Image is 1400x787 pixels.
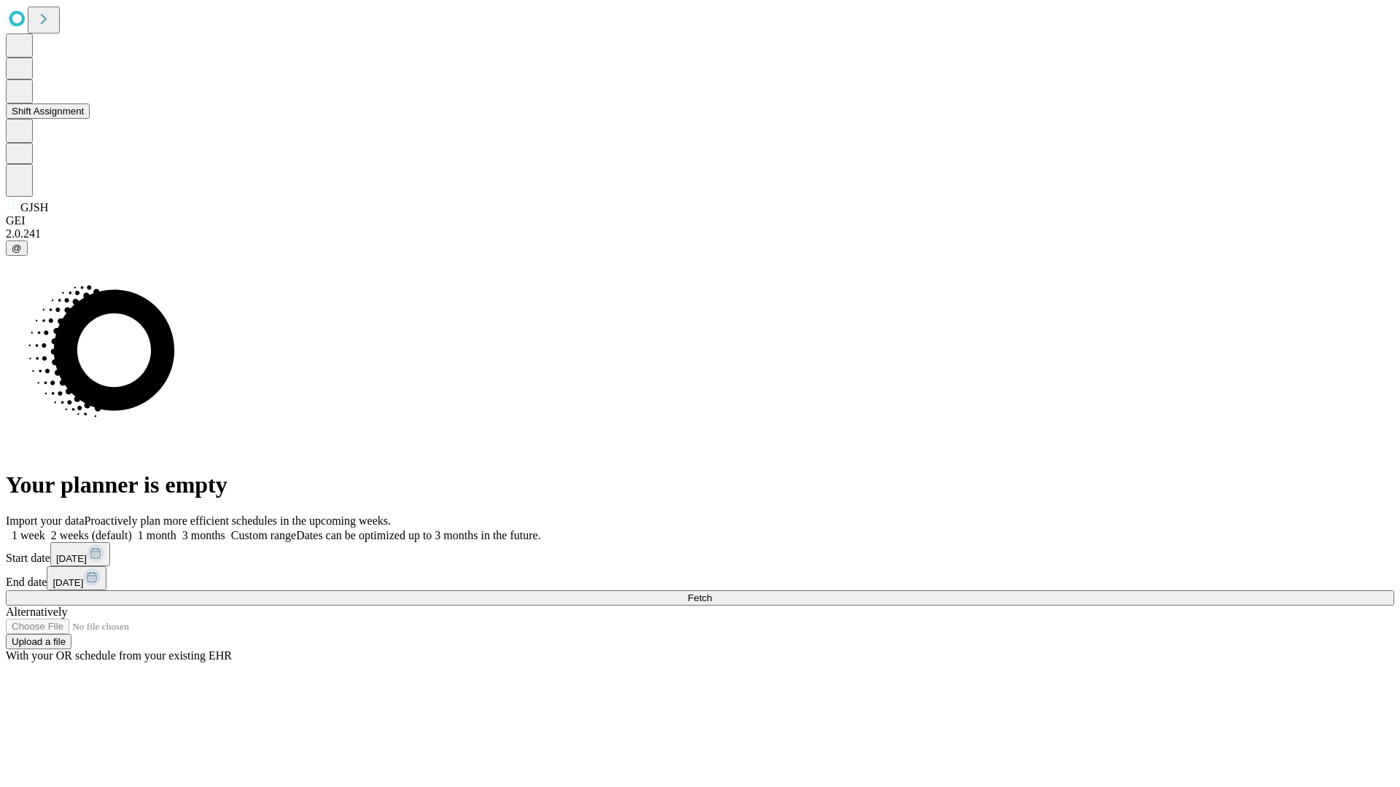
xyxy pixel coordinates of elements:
[231,529,296,541] span: Custom range
[6,606,67,618] span: Alternatively
[182,529,225,541] span: 3 months
[296,529,540,541] span: Dates can be optimized up to 3 months in the future.
[6,227,1394,240] div: 2.0.241
[6,214,1394,227] div: GEI
[6,103,90,119] button: Shift Assignment
[47,566,106,590] button: [DATE]
[52,577,83,588] span: [DATE]
[6,240,28,256] button: @
[6,514,85,527] span: Import your data
[12,529,45,541] span: 1 week
[12,243,22,254] span: @
[138,529,176,541] span: 1 month
[51,529,132,541] span: 2 weeks (default)
[50,542,110,566] button: [DATE]
[20,201,48,214] span: GJSH
[6,566,1394,590] div: End date
[6,471,1394,498] h1: Your planner is empty
[56,553,87,564] span: [DATE]
[6,542,1394,566] div: Start date
[6,590,1394,606] button: Fetch
[85,514,391,527] span: Proactively plan more efficient schedules in the upcoming weeks.
[6,649,232,662] span: With your OR schedule from your existing EHR
[6,634,71,649] button: Upload a file
[688,592,712,603] span: Fetch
